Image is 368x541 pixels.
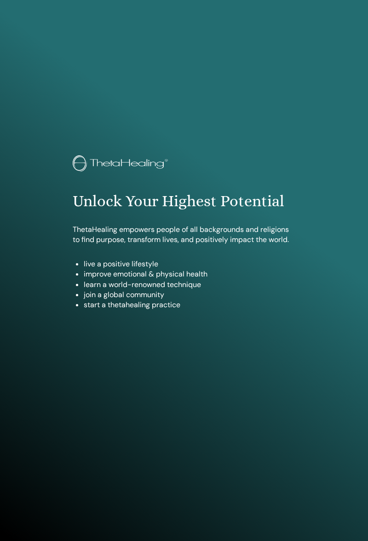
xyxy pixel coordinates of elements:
li: live a positive lifestyle [84,259,295,269]
p: ThetaHealing empowers people of all backgrounds and religions to find purpose, transform lives, a... [73,225,295,245]
h1: Unlock Your Highest Potential [73,192,295,211]
li: improve emotional & physical health [84,269,295,279]
li: start a thetahealing practice [84,300,295,310]
li: learn a world-renowned technique [84,280,295,290]
li: join a global community [84,290,295,300]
